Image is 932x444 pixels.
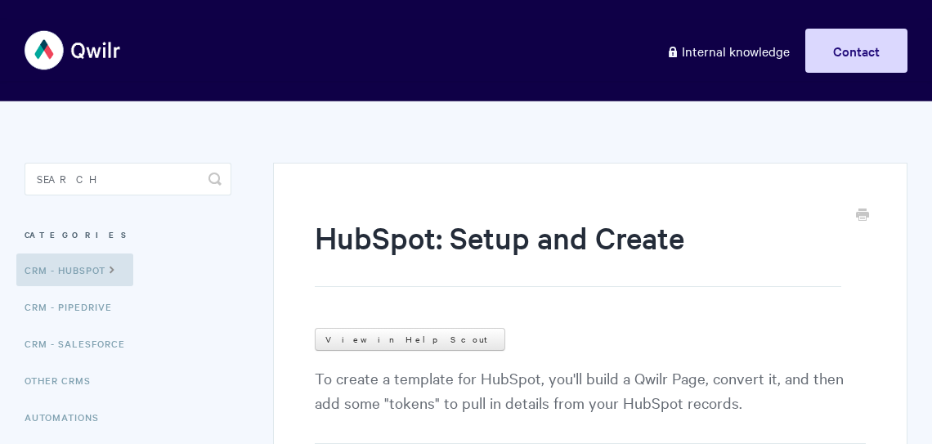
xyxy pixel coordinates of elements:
a: Other CRMs [25,364,103,397]
a: Print this Article [856,207,869,225]
a: CRM - HubSpot [16,253,133,286]
p: To create a template for HubSpot, you'll build a Qwilr Page, convert it, and then add some "token... [315,366,866,444]
a: Contact [805,29,907,73]
a: View in Help Scout [315,328,505,351]
input: Search [25,163,231,195]
a: Internal knowledge [654,29,802,73]
a: Automations [25,401,111,433]
h1: HubSpot: Setup and Create [315,217,841,287]
a: CRM - Salesforce [25,327,137,360]
a: CRM - Pipedrive [25,290,124,323]
img: Qwilr Help Center [25,20,122,81]
h3: Categories [25,220,231,249]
